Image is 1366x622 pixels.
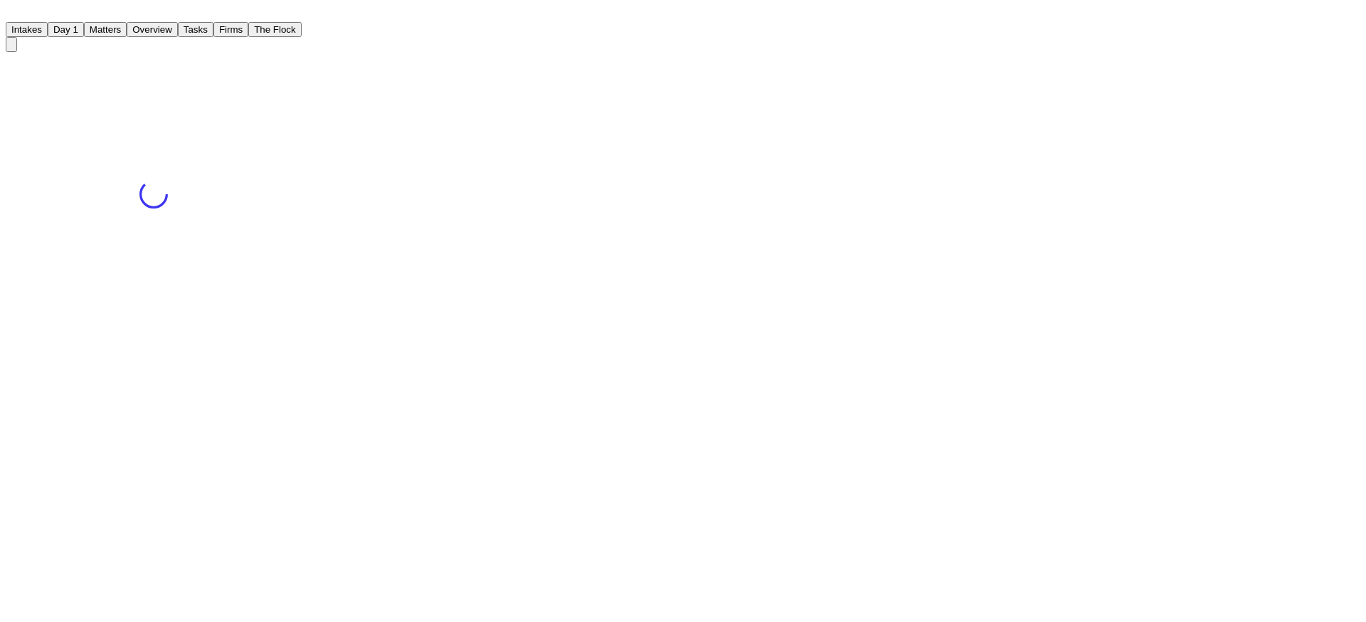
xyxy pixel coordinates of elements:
[84,23,127,35] a: Matters
[213,23,248,35] a: Firms
[248,23,302,35] a: The Flock
[127,22,178,37] button: Overview
[48,22,84,37] button: Day 1
[248,22,302,37] button: The Flock
[6,9,23,21] a: Home
[6,6,23,19] img: Finch Logo
[127,23,178,35] a: Overview
[6,23,48,35] a: Intakes
[6,22,48,37] button: Intakes
[84,22,127,37] button: Matters
[213,22,248,37] button: Firms
[48,23,84,35] a: Day 1
[178,22,213,37] button: Tasks
[178,23,213,35] a: Tasks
